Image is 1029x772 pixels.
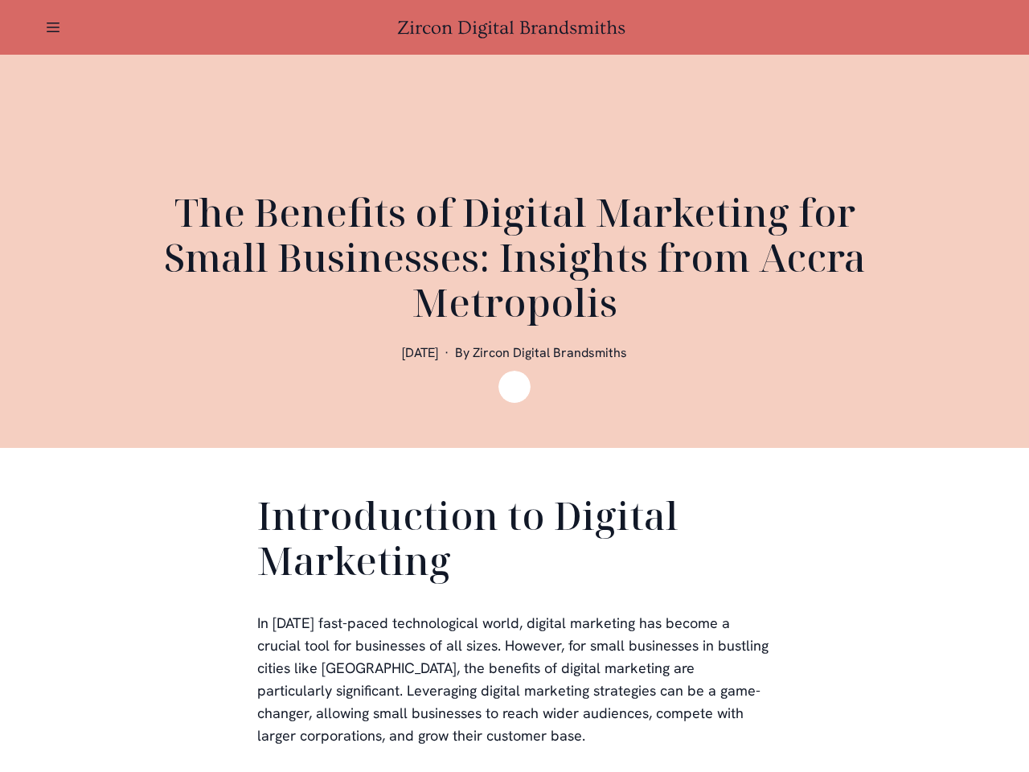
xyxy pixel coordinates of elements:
[445,344,449,361] span: ·
[402,344,438,361] span: [DATE]
[129,190,900,325] h1: The Benefits of Digital Marketing for Small Businesses: Insights from Accra Metropolis
[257,612,772,747] p: In [DATE] fast-paced technological world, digital marketing has become a crucial tool for busines...
[498,371,531,403] img: Zircon Digital Brandsmiths
[455,344,627,361] span: By Zircon Digital Brandsmiths
[257,493,772,589] h2: Introduction to Digital Marketing
[397,17,632,39] a: Zircon Digital Brandsmiths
